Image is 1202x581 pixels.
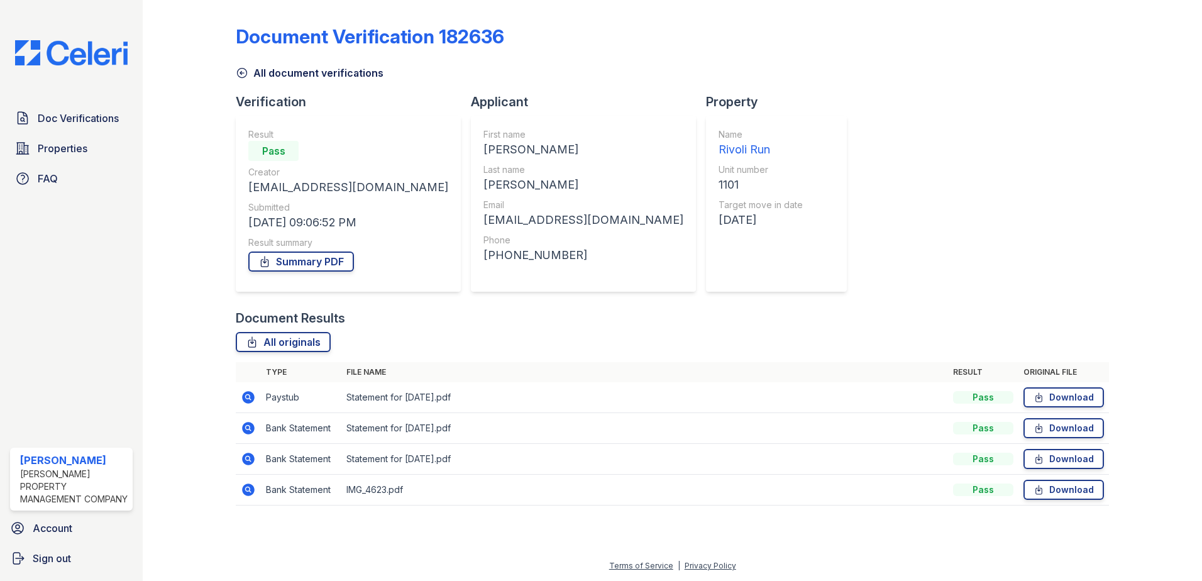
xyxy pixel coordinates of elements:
[483,234,683,246] div: Phone
[248,179,448,196] div: [EMAIL_ADDRESS][DOMAIN_NAME]
[10,166,133,191] a: FAQ
[341,475,948,506] td: IMG_4623.pdf
[719,199,803,211] div: Target move in date
[38,171,58,186] span: FAQ
[719,176,803,194] div: 1101
[5,516,138,541] a: Account
[483,141,683,158] div: [PERSON_NAME]
[20,453,128,468] div: [PERSON_NAME]
[341,362,948,382] th: File name
[483,199,683,211] div: Email
[719,128,803,158] a: Name Rivoli Run
[33,521,72,536] span: Account
[261,444,341,475] td: Bank Statement
[483,128,683,141] div: First name
[236,93,471,111] div: Verification
[236,309,345,327] div: Document Results
[236,25,504,48] div: Document Verification 182636
[261,475,341,506] td: Bank Statement
[248,236,448,249] div: Result summary
[236,332,331,352] a: All originals
[248,214,448,231] div: [DATE] 09:06:52 PM
[5,546,138,571] a: Sign out
[471,93,706,111] div: Applicant
[1023,480,1104,500] a: Download
[261,362,341,382] th: Type
[953,391,1013,404] div: Pass
[706,93,857,111] div: Property
[483,163,683,176] div: Last name
[341,413,948,444] td: Statement for [DATE].pdf
[33,551,71,566] span: Sign out
[953,484,1013,496] div: Pass
[38,141,87,156] span: Properties
[483,246,683,264] div: [PHONE_NUMBER]
[953,453,1013,465] div: Pass
[483,176,683,194] div: [PERSON_NAME]
[341,444,948,475] td: Statement for [DATE].pdf
[719,128,803,141] div: Name
[1023,418,1104,438] a: Download
[261,382,341,413] td: Paystub
[236,65,383,80] a: All document verifications
[38,111,119,126] span: Doc Verifications
[483,211,683,229] div: [EMAIL_ADDRESS][DOMAIN_NAME]
[685,561,736,570] a: Privacy Policy
[10,106,133,131] a: Doc Verifications
[341,382,948,413] td: Statement for [DATE].pdf
[20,468,128,506] div: [PERSON_NAME] Property Management Company
[248,252,354,272] a: Summary PDF
[261,413,341,444] td: Bank Statement
[719,163,803,176] div: Unit number
[953,422,1013,434] div: Pass
[1023,387,1104,407] a: Download
[10,136,133,161] a: Properties
[1023,449,1104,469] a: Download
[5,40,138,65] img: CE_Logo_Blue-a8612792a0a2168367f1c8372b55b34899dd931a85d93a1a3d3e32e68fde9ad4.png
[248,201,448,214] div: Submitted
[1018,362,1109,382] th: Original file
[609,561,673,570] a: Terms of Service
[719,141,803,158] div: Rivoli Run
[678,561,680,570] div: |
[248,141,299,161] div: Pass
[719,211,803,229] div: [DATE]
[248,128,448,141] div: Result
[948,362,1018,382] th: Result
[248,166,448,179] div: Creator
